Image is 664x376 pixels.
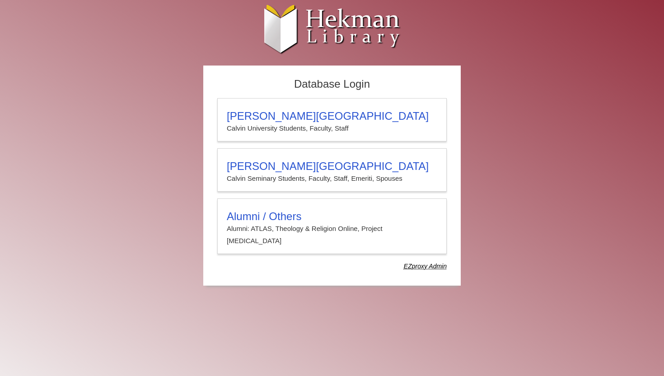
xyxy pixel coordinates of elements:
[227,173,437,184] p: Calvin Seminary Students, Faculty, Staff, Emeriti, Spouses
[227,210,437,247] summary: Alumni / OthersAlumni: ATLAS, Theology & Religion Online, Project [MEDICAL_DATA]
[227,223,437,247] p: Alumni: ATLAS, Theology & Religion Online, Project [MEDICAL_DATA]
[227,210,437,223] h3: Alumni / Others
[213,75,451,94] h2: Database Login
[217,148,447,192] a: [PERSON_NAME][GEOGRAPHIC_DATA]Calvin Seminary Students, Faculty, Staff, Emeriti, Spouses
[227,110,437,122] h3: [PERSON_NAME][GEOGRAPHIC_DATA]
[227,160,437,173] h3: [PERSON_NAME][GEOGRAPHIC_DATA]
[404,263,447,270] dfn: Use Alumni login
[217,98,447,141] a: [PERSON_NAME][GEOGRAPHIC_DATA]Calvin University Students, Faculty, Staff
[227,122,437,134] p: Calvin University Students, Faculty, Staff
